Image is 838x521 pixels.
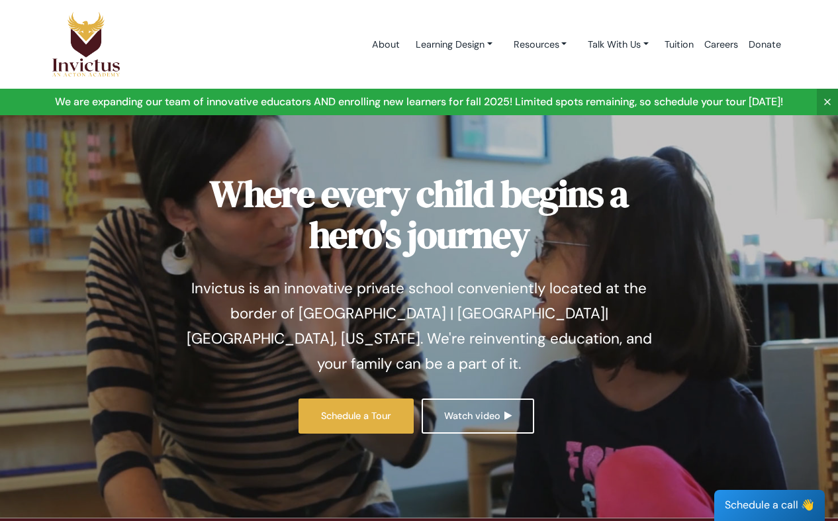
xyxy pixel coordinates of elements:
a: Talk With Us [577,32,659,57]
a: About [367,17,405,73]
a: Careers [699,17,743,73]
a: Schedule a Tour [299,399,414,434]
div: Schedule a call 👋 [714,490,825,521]
p: Invictus is an innovative private school conveniently located at the border of [GEOGRAPHIC_DATA] ... [177,276,661,377]
a: Watch video [422,399,534,434]
h1: Where every child begins a hero's journey [177,173,661,255]
a: Tuition [659,17,699,73]
img: Logo [52,11,120,77]
a: Learning Design [405,32,503,57]
a: Resources [503,32,578,57]
a: Donate [743,17,786,73]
